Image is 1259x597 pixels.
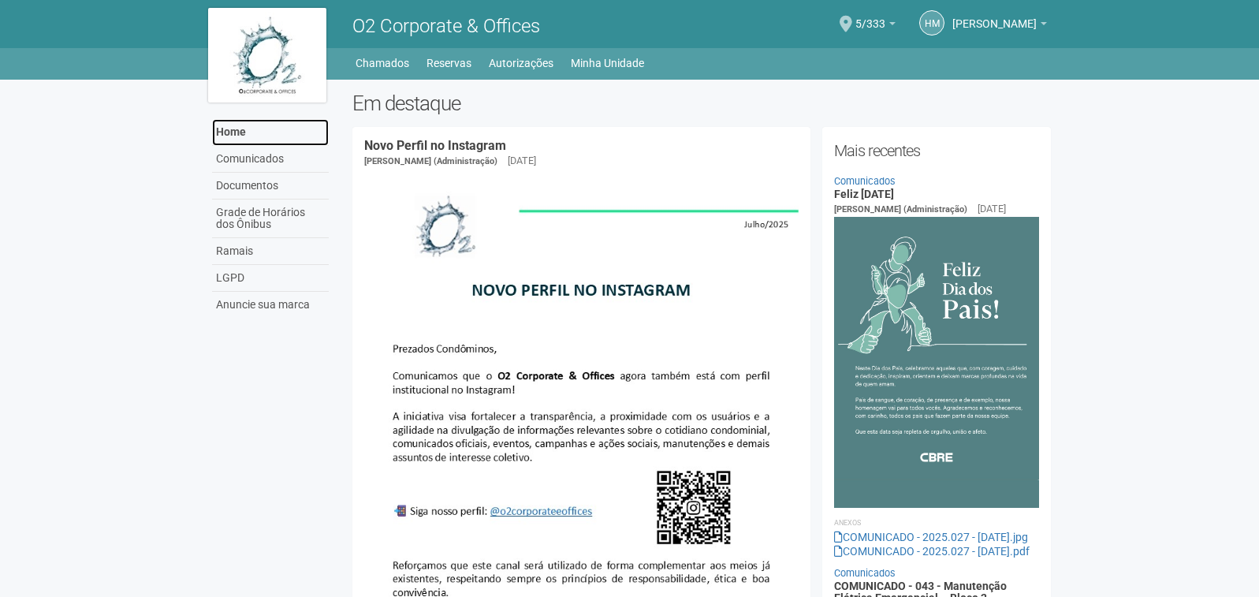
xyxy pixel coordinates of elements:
a: Reservas [426,52,471,74]
a: 5/333 [855,20,896,32]
a: Feliz [DATE] [834,188,894,200]
span: O2 Corporate & Offices [352,15,540,37]
a: HM [919,10,944,35]
img: COMUNICADO%20-%202025.027%20-%20Dia%20dos%20Pais.jpg [834,217,1040,508]
h2: Mais recentes [834,139,1040,162]
a: Documentos [212,173,329,200]
a: Minha Unidade [571,52,644,74]
div: [DATE] [508,154,536,168]
a: Ramais [212,238,329,265]
a: Autorizações [489,52,553,74]
div: [DATE] [978,202,1006,216]
a: Anuncie sua marca [212,292,329,318]
a: COMUNICADO - 2025.027 - [DATE].pdf [834,545,1030,558]
a: Grade de Horários dos Ônibus [212,200,329,238]
a: Chamados [356,52,409,74]
a: LGPD [212,265,329,292]
a: Comunicados [834,175,896,187]
a: [PERSON_NAME] [952,20,1047,32]
a: Comunicados [212,146,329,173]
h2: Em destaque [352,91,1052,115]
span: 5/333 [855,2,885,30]
a: Novo Perfil no Instagram [364,138,506,153]
a: Comunicados [834,567,896,579]
span: [PERSON_NAME] (Administração) [834,204,967,215]
li: Anexos [834,516,1040,530]
span: Helen Muniz da Silva [952,2,1037,30]
a: COMUNICADO - 2025.027 - [DATE].jpg [834,531,1028,543]
span: [PERSON_NAME] (Administração) [364,156,497,166]
img: logo.jpg [208,8,326,103]
a: Home [212,119,329,146]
